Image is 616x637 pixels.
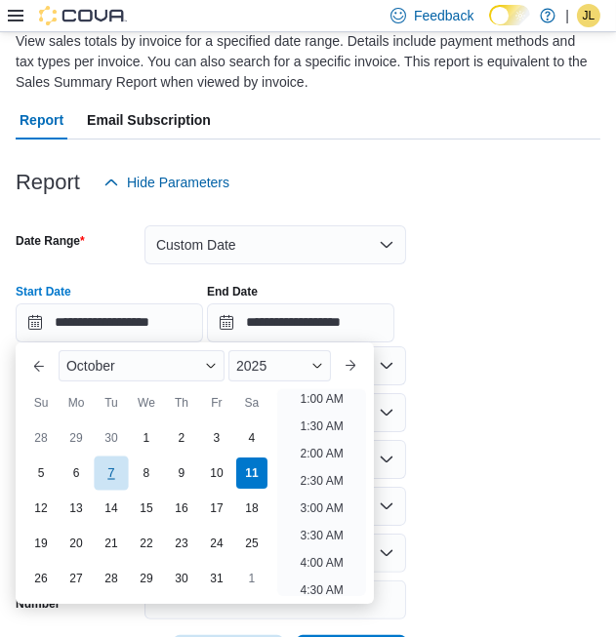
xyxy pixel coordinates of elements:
img: Cova [39,6,127,25]
button: Open list of options [379,358,394,374]
div: day-19 [25,528,57,559]
p: | [565,4,569,27]
div: day-23 [166,528,197,559]
div: day-20 [61,528,92,559]
div: day-16 [166,493,197,524]
div: Fr [201,387,232,418]
span: Hide Parameters [127,173,229,192]
li: 4:30 AM [293,578,351,602]
div: day-1 [131,422,162,454]
div: day-28 [96,563,127,594]
div: We [131,387,162,418]
li: 2:00 AM [293,442,351,465]
li: 3:30 AM [293,524,351,547]
div: Button. Open the year selector. 2025 is currently selected. [228,350,331,381]
div: Mo [61,387,92,418]
button: Hide Parameters [96,163,237,202]
div: day-6 [61,458,92,489]
div: day-30 [96,422,127,454]
div: Jenefer Luchies [577,4,600,27]
div: day-27 [61,563,92,594]
ul: Time [277,389,366,596]
input: Dark Mode [489,5,530,25]
span: Feedback [414,6,473,25]
li: 2:30 AM [293,469,351,493]
div: day-29 [131,563,162,594]
span: October [66,358,115,374]
div: day-15 [131,493,162,524]
li: 3:00 AM [293,497,351,520]
button: Next month [335,350,366,381]
div: day-17 [201,493,232,524]
div: day-12 [25,493,57,524]
h3: Report [16,171,80,194]
div: October, 2025 [23,420,269,596]
div: day-24 [201,528,232,559]
div: day-28 [25,422,57,454]
label: Start Date [16,284,71,299]
span: JL [583,4,595,27]
div: day-5 [25,458,57,489]
div: Th [166,387,197,418]
div: day-10 [201,458,232,489]
span: Email Subscription [87,100,211,139]
li: 1:30 AM [293,415,351,438]
button: Custom Date [144,225,406,264]
div: day-21 [96,528,127,559]
span: Dark Mode [489,25,490,26]
label: End Date [207,284,258,299]
div: Sa [236,387,267,418]
div: day-7 [94,456,128,490]
div: View sales totals by invoice for a specified date range. Details include payment methods and tax ... [16,31,591,93]
div: day-18 [236,493,267,524]
div: day-2 [166,422,197,454]
div: day-1 [236,563,267,594]
div: day-9 [166,458,197,489]
div: day-29 [61,422,92,454]
div: day-8 [131,458,162,489]
div: day-4 [236,422,267,454]
span: 2025 [236,358,267,374]
div: Su [25,387,57,418]
li: 1:00 AM [293,387,351,411]
span: Report [20,100,63,139]
div: day-25 [236,528,267,559]
div: day-22 [131,528,162,559]
div: day-11 [236,458,267,489]
div: day-31 [201,563,232,594]
div: day-13 [61,493,92,524]
div: day-3 [201,422,232,454]
div: Tu [96,387,127,418]
button: Previous Month [23,350,55,381]
div: day-30 [166,563,197,594]
div: day-14 [96,493,127,524]
div: day-26 [25,563,57,594]
input: Press the down key to open a popover containing a calendar. [207,303,394,342]
input: Press the down key to enter a popover containing a calendar. Press the escape key to close the po... [16,303,203,342]
div: Button. Open the month selector. October is currently selected. [59,350,225,381]
label: Date Range [16,233,85,249]
li: 4:00 AM [293,551,351,575]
